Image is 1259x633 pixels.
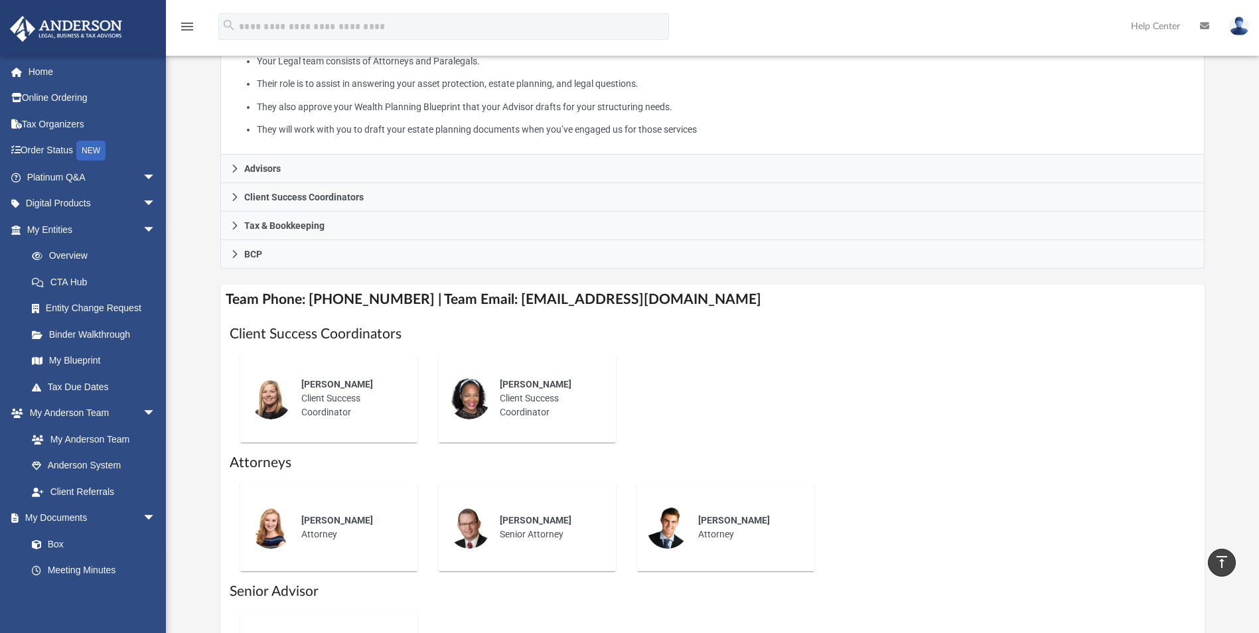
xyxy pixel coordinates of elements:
[19,531,163,557] a: Box
[1208,549,1236,577] a: vertical_align_top
[19,426,163,453] a: My Anderson Team
[179,25,195,35] a: menu
[19,321,176,348] a: Binder Walkthrough
[698,515,770,526] span: [PERSON_NAME]
[19,478,169,505] a: Client Referrals
[19,374,176,400] a: Tax Due Dates
[448,506,490,549] img: thumbnail
[222,18,236,33] i: search
[250,377,292,419] img: thumbnail
[301,515,373,526] span: [PERSON_NAME]
[143,505,169,532] span: arrow_drop_down
[220,21,1204,155] div: Attorneys & Paralegals
[292,504,408,551] div: Attorney
[292,368,408,429] div: Client Success Coordinator
[19,295,176,322] a: Entity Change Request
[257,99,1195,115] li: They also approve your Wealth Planning Blueprint that your Advisor drafts for your structuring ne...
[230,324,1195,344] h1: Client Success Coordinators
[9,505,169,531] a: My Documentsarrow_drop_down
[19,453,169,479] a: Anderson System
[143,400,169,427] span: arrow_drop_down
[230,30,1194,138] p: What My Attorneys & Paralegals Do:
[19,583,163,610] a: Forms Library
[230,582,1195,601] h1: Senior Advisor
[230,453,1195,472] h1: Attorneys
[9,85,176,111] a: Online Ordering
[9,400,169,427] a: My Anderson Teamarrow_drop_down
[9,111,176,137] a: Tax Organizers
[1229,17,1249,36] img: User Pic
[220,155,1204,183] a: Advisors
[257,53,1195,70] li: Your Legal team consists of Attorneys and Paralegals.
[244,221,325,230] span: Tax & Bookkeeping
[244,249,262,259] span: BCP
[244,192,364,202] span: Client Success Coordinators
[143,216,169,244] span: arrow_drop_down
[9,137,176,165] a: Order StatusNEW
[220,183,1204,212] a: Client Success Coordinators
[220,212,1204,240] a: Tax & Bookkeeping
[143,190,169,218] span: arrow_drop_down
[257,76,1195,92] li: Their role is to assist in answering your asset protection, estate planning, and legal questions.
[490,368,607,429] div: Client Success Coordinator
[448,377,490,419] img: thumbnail
[500,379,571,389] span: [PERSON_NAME]
[9,190,176,217] a: Digital Productsarrow_drop_down
[19,269,176,295] a: CTA Hub
[9,58,176,85] a: Home
[143,164,169,191] span: arrow_drop_down
[250,506,292,549] img: thumbnail
[19,348,169,374] a: My Blueprint
[257,121,1195,138] li: They will work with you to draft your estate planning documents when you’ve engaged us for those ...
[500,515,571,526] span: [PERSON_NAME]
[301,379,373,389] span: [PERSON_NAME]
[9,216,176,243] a: My Entitiesarrow_drop_down
[490,504,607,551] div: Senior Attorney
[19,243,176,269] a: Overview
[220,285,1204,315] h4: Team Phone: [PHONE_NUMBER] | Team Email: [EMAIL_ADDRESS][DOMAIN_NAME]
[244,164,281,173] span: Advisors
[19,557,169,584] a: Meeting Minutes
[646,506,689,549] img: thumbnail
[689,504,805,551] div: Attorney
[9,164,176,190] a: Platinum Q&Aarrow_drop_down
[1214,554,1230,570] i: vertical_align_top
[179,19,195,35] i: menu
[6,16,126,42] img: Anderson Advisors Platinum Portal
[220,240,1204,269] a: BCP
[76,141,106,161] div: NEW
